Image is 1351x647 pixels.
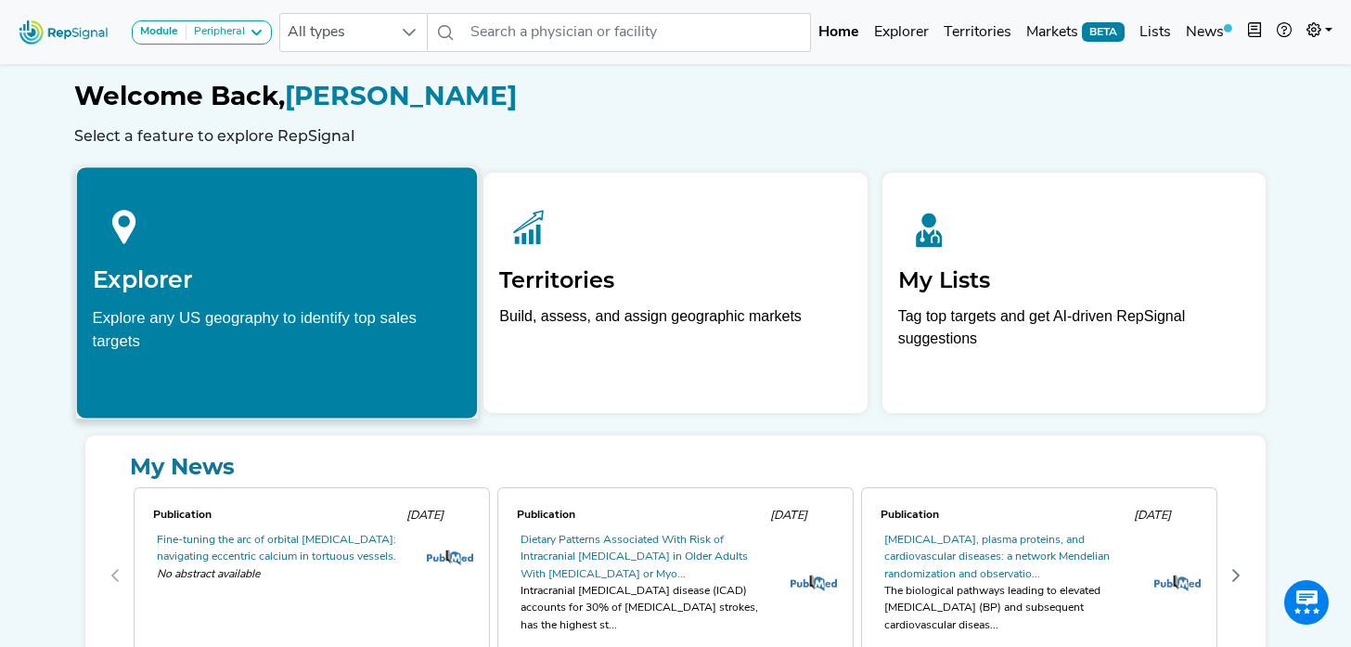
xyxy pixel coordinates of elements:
span: Publication [153,510,212,521]
a: My ListsTag top targets and get AI-driven RepSignal suggestions [882,173,1266,413]
a: News [1178,14,1240,51]
a: Explorer [867,14,936,51]
div: Peripheral [187,25,245,40]
a: MarketsBETA [1019,14,1132,51]
div: Explore any US geography to identify top sales targets [93,305,462,352]
img: pubmed_logo.fab3c44c.png [1154,575,1201,591]
input: Search a physician or facility [463,13,812,52]
img: pubmed_logo.fab3c44c.png [427,550,473,566]
span: [DATE] [1134,510,1171,522]
h2: Territories [499,267,851,294]
a: Territories [936,14,1019,51]
button: Intel Book [1240,14,1269,51]
span: All types [280,14,392,51]
a: ExplorerExplore any US geography to identify top sales targets [76,166,479,419]
img: pubmed_logo.fab3c44c.png [791,575,837,591]
span: No abstract available [157,566,411,583]
span: BETA [1082,22,1125,41]
span: Publication [881,510,939,521]
a: Home [811,14,867,51]
a: Lists [1132,14,1178,51]
button: Next Page [1221,561,1251,590]
span: [DATE] [406,510,444,522]
h2: Explorer [93,265,462,293]
a: Fine-tuning the arc of orbital [MEDICAL_DATA]: navigating eccentric calcium in tortuous vessels. [157,535,396,563]
p: Tag top targets and get AI-driven RepSignal suggestions [898,305,1250,360]
div: The biological pathways leading to elevated [MEDICAL_DATA] (BP) and subsequent cardiovascular dis... [884,583,1139,634]
a: [MEDICAL_DATA], plasma proteins, and cardiovascular diseases: a network Mendelian randomization a... [884,535,1110,580]
strong: Module [140,26,178,37]
div: Intracranial [MEDICAL_DATA] disease (ICAD) accounts for 30% of [MEDICAL_DATA] strokes, has the hi... [521,583,775,634]
p: Build, assess, and assign geographic markets [499,305,851,360]
a: TerritoriesBuild, assess, and assign geographic markets [483,173,867,413]
span: Publication [517,510,575,521]
button: ModulePeripheral [132,20,272,45]
h2: My Lists [898,267,1250,294]
span: [DATE] [770,510,807,522]
span: Welcome Back, [74,80,285,111]
a: My News [100,450,1251,484]
a: Dietary Patterns Associated With Risk of Intracranial [MEDICAL_DATA] in Older Adults With [MEDICA... [521,535,748,580]
h6: Select a feature to explore RepSignal [74,127,1277,145]
h1: [PERSON_NAME] [74,81,1277,112]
